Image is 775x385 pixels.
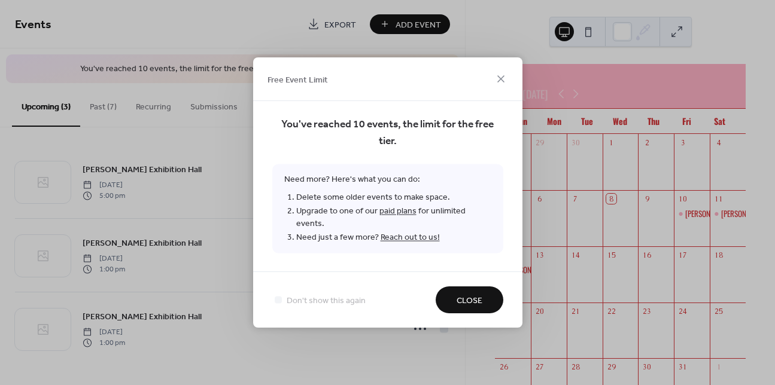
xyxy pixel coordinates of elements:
a: Reach out to us! [381,230,440,246]
span: Don't show this again [287,295,366,307]
span: Close [457,295,482,307]
li: Upgrade to one of our for unlimited events. [296,204,491,231]
button: Close [436,286,503,313]
span: Free Event Limit [268,74,328,86]
span: You've reached 10 events, the limit for the free tier. [272,117,503,150]
a: paid plans [379,203,417,219]
li: Delete some older events to make space. [296,191,491,204]
li: Need just a few more? [296,231,491,245]
span: Need more? Here's what you can do: [272,164,503,253]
